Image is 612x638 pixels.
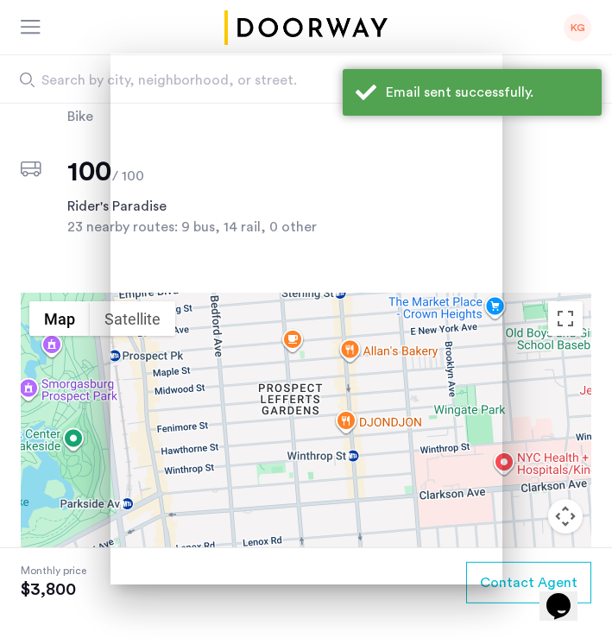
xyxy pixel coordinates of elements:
span: Bike [67,106,591,127]
span: Rider's Paradise [67,196,591,217]
span: $3,800 [21,579,86,600]
span: Monthly price [21,562,86,579]
span: 23 nearby routes: 9 bus, 14 rail, 0 other [67,217,591,237]
span: Contact Agent [480,572,577,593]
span: Search by city, neighborhood, or street. [41,70,454,91]
button: Toggle fullscreen view [548,301,583,336]
img: logo [222,10,391,45]
div: KG [564,14,591,41]
div: Email sent successfully. [386,82,589,103]
button: button [466,562,591,603]
button: Map camera controls [548,499,583,534]
button: Show satellite imagery [90,301,175,336]
button: Show street map [29,301,90,336]
a: Cazamio logo [222,10,391,45]
span: 100 [67,158,111,186]
iframe: chat widget [539,569,595,621]
img: score [21,161,41,177]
